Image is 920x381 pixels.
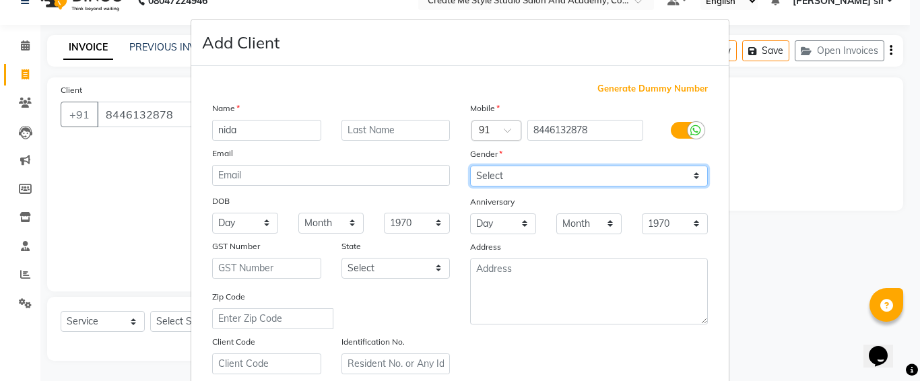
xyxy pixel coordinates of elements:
[597,82,708,96] span: Generate Dummy Number
[212,336,255,348] label: Client Code
[470,102,500,114] label: Mobile
[470,148,502,160] label: Gender
[212,308,333,329] input: Enter Zip Code
[527,120,644,141] input: Mobile
[212,120,321,141] input: First Name
[212,147,233,160] label: Email
[212,353,321,374] input: Client Code
[470,241,501,253] label: Address
[341,353,451,374] input: Resident No. or Any Id
[341,240,361,252] label: State
[212,195,230,207] label: DOB
[341,336,405,348] label: Identification No.
[202,30,280,55] h4: Add Client
[341,120,451,141] input: Last Name
[470,196,515,208] label: Anniversary
[212,102,240,114] label: Name
[212,240,260,252] label: GST Number
[212,165,450,186] input: Email
[212,258,321,279] input: GST Number
[212,291,245,303] label: Zip Code
[863,327,907,368] iframe: chat widget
